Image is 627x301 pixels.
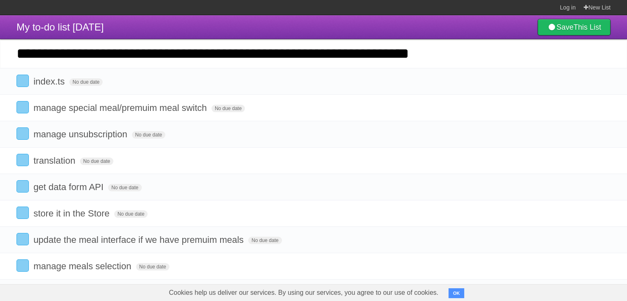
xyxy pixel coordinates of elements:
span: translation [33,155,77,166]
label: Done [16,207,29,219]
span: Cookies help us deliver our services. By using our services, you agree to our use of cookies. [161,285,447,301]
span: No due date [132,131,165,139]
span: No due date [136,263,169,270]
span: No due date [108,184,141,191]
span: No due date [211,105,245,112]
span: No due date [80,158,113,165]
label: Done [16,127,29,140]
label: Done [16,154,29,166]
label: Done [16,259,29,272]
span: get data form API [33,182,106,192]
span: manage meals selection [33,261,133,271]
span: update the meal interface if we have premuim meals [33,235,246,245]
span: manage unsubscription [33,129,129,139]
span: store it in the Store [33,208,112,219]
span: No due date [114,210,148,218]
span: No due date [248,237,282,244]
label: Done [16,233,29,245]
button: OK [449,288,465,298]
span: No due date [69,78,103,86]
label: Done [16,101,29,113]
span: index.ts [33,76,67,87]
span: manage special meal/premuim meal switch [33,103,209,113]
span: My to-do list [DATE] [16,21,104,33]
b: This List [573,23,601,31]
label: Done [16,75,29,87]
a: SaveThis List [538,19,611,35]
label: Done [16,180,29,193]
